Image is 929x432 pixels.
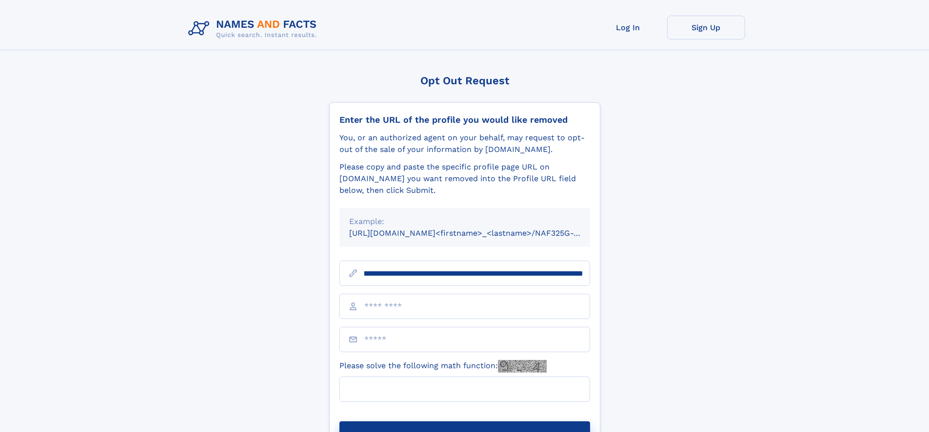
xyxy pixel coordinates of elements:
[339,161,590,196] div: Please copy and paste the specific profile page URL on [DOMAIN_NAME] you want removed into the Pr...
[329,75,600,87] div: Opt Out Request
[339,114,590,125] div: Enter the URL of the profile you would like removed
[349,228,609,238] small: [URL][DOMAIN_NAME]<firstname>_<lastname>/NAF325G-xxxxxxxx
[339,360,547,373] label: Please solve the following math function:
[349,216,580,227] div: Example:
[667,16,745,39] a: Sign Up
[339,132,590,155] div: You, or an authorized agent on your behalf, may request to opt-out of the sale of your informatio...
[184,16,325,42] img: Logo Names and Facts
[589,16,667,39] a: Log In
